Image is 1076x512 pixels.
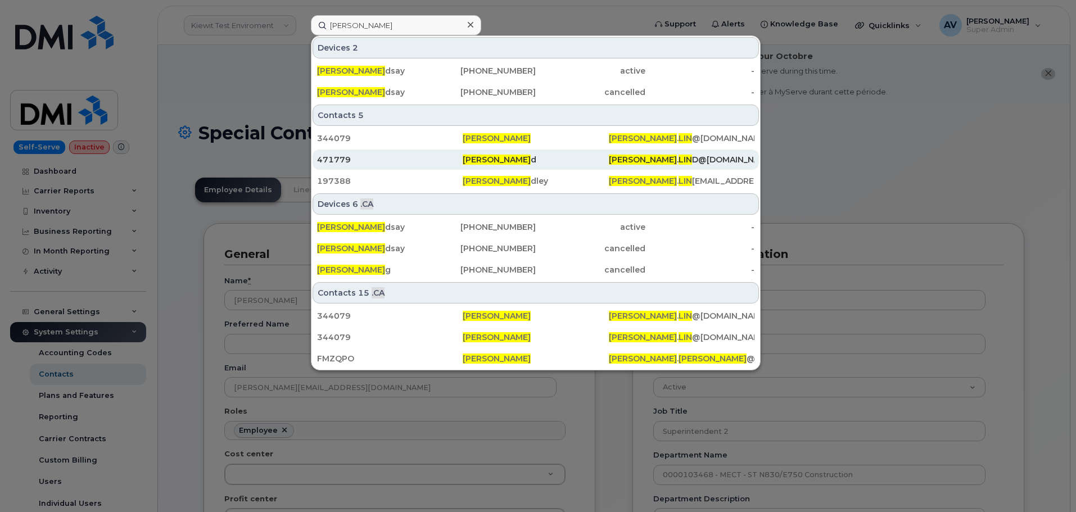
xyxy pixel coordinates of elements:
span: [PERSON_NAME] [463,133,531,143]
span: 15 [358,287,369,298]
div: cancelled [536,243,645,254]
span: [PERSON_NAME] [463,311,531,321]
span: [PERSON_NAME] [609,176,677,186]
a: 344079[PERSON_NAME][PERSON_NAME].LIN@[DOMAIN_NAME] [313,128,759,148]
a: [PERSON_NAME]g[PHONE_NUMBER]cancelled- [313,260,759,280]
span: [PERSON_NAME] [609,354,677,364]
div: . D@[DOMAIN_NAME] [609,154,754,165]
span: [PERSON_NAME] [463,332,531,342]
span: [PERSON_NAME] [463,176,531,186]
div: dsay [317,65,427,76]
span: 5 [358,110,364,121]
span: [PERSON_NAME] [609,133,677,143]
span: [PERSON_NAME] [679,354,747,364]
span: [PERSON_NAME] [317,87,385,97]
div: 344079 [317,133,463,144]
a: [PERSON_NAME]dsay[PHONE_NUMBER]active- [313,61,759,81]
div: - [645,243,755,254]
div: g [317,264,427,275]
div: dsay [317,87,427,98]
div: - [645,65,755,76]
div: . @[DOMAIN_NAME] [609,133,754,144]
span: .CA [372,287,385,298]
div: [PHONE_NUMBER] [427,87,536,98]
a: [PERSON_NAME]dsay[PHONE_NUMBER]cancelled- [313,238,759,259]
div: [PHONE_NUMBER] [427,221,536,233]
span: LIN [679,133,692,143]
div: active [536,221,645,233]
span: [PERSON_NAME] [609,155,677,165]
div: . @[DOMAIN_NAME] [609,332,754,343]
div: dley [463,175,608,187]
div: d [463,154,608,165]
a: 344079[PERSON_NAME][PERSON_NAME].LIN@[DOMAIN_NAME] [313,327,759,347]
div: cancelled [536,87,645,98]
span: LIN [679,332,692,342]
div: 197388 [317,175,463,187]
span: [PERSON_NAME] [463,155,531,165]
a: 197388[PERSON_NAME]dley[PERSON_NAME].LIN[EMAIL_ADDRESS][DOMAIN_NAME] [313,171,759,191]
span: [PERSON_NAME] [317,243,385,253]
div: Contacts [313,105,759,126]
div: - [645,264,755,275]
span: [PERSON_NAME] [317,222,385,232]
span: LIN [679,155,692,165]
div: . [EMAIL_ADDRESS][DOMAIN_NAME] [609,175,754,187]
span: LIN [679,311,692,321]
span: LIN [679,176,692,186]
a: FMZQPO[PERSON_NAME][PERSON_NAME].[PERSON_NAME]@[DOMAIN_NAME] [313,348,759,369]
a: 344079[PERSON_NAME][PERSON_NAME].LIN@[DOMAIN_NAME] [313,306,759,326]
div: [PHONE_NUMBER] [427,264,536,275]
div: dsay [317,243,427,254]
div: cancelled [536,264,645,275]
span: 6 [352,198,358,210]
div: Devices [313,193,759,215]
div: 344079 [317,310,463,321]
div: 344079 [317,332,463,343]
div: - [645,87,755,98]
span: .CA [360,198,373,210]
span: 2 [352,42,358,53]
div: active [536,65,645,76]
div: Contacts [313,282,759,303]
a: [PERSON_NAME]dsay[PHONE_NUMBER]cancelled- [313,82,759,102]
div: 471779 [317,154,463,165]
div: [PHONE_NUMBER] [427,243,536,254]
a: 471779[PERSON_NAME]d[PERSON_NAME].LIND@[DOMAIN_NAME] [313,149,759,170]
div: dsay [317,221,427,233]
div: . @[DOMAIN_NAME] [609,310,754,321]
a: [PERSON_NAME]dsay[PHONE_NUMBER]active- [313,217,759,237]
div: Devices [313,37,759,58]
span: [PERSON_NAME] [609,311,677,321]
div: [PHONE_NUMBER] [427,65,536,76]
span: [PERSON_NAME] [463,354,531,364]
div: - [645,221,755,233]
div: FMZQPO [317,353,463,364]
div: . @[DOMAIN_NAME] [609,353,754,364]
span: [PERSON_NAME] [317,66,385,76]
span: [PERSON_NAME] [609,332,677,342]
span: [PERSON_NAME] [317,265,385,275]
